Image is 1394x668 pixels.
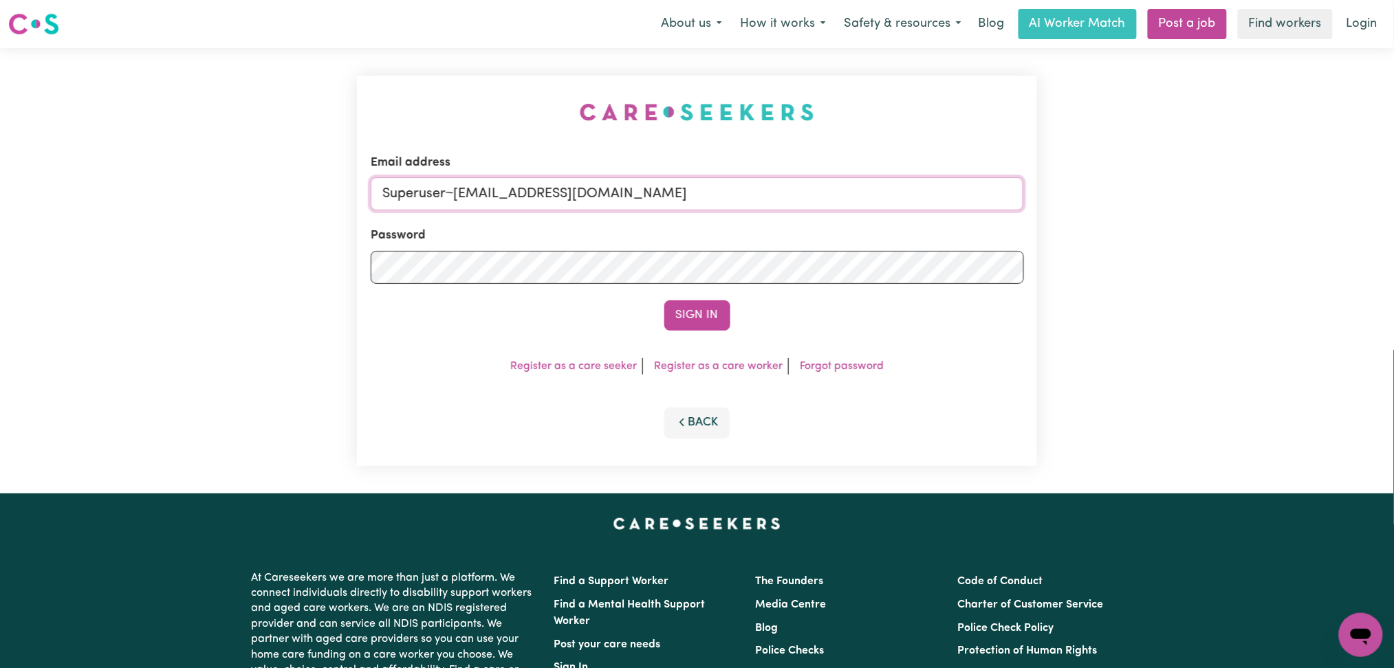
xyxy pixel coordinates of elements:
[1148,9,1227,39] a: Post a job
[731,10,835,38] button: How it works
[1338,9,1386,39] a: Login
[756,623,778,634] a: Blog
[835,10,970,38] button: Safety & resources
[756,599,827,610] a: Media Centre
[613,518,781,529] a: Careseekers home page
[756,576,824,587] a: The Founders
[1339,613,1383,657] iframe: Button to launch messaging window
[957,645,1097,656] a: Protection of Human Rights
[554,639,661,650] a: Post your care needs
[957,599,1103,610] a: Charter of Customer Service
[652,10,731,38] button: About us
[970,9,1013,39] a: Blog
[957,576,1043,587] a: Code of Conduct
[8,8,59,40] a: Careseekers logo
[554,599,706,627] a: Find a Mental Health Support Worker
[371,227,426,245] label: Password
[510,361,637,372] a: Register as a care seeker
[1238,9,1333,39] a: Find workers
[654,361,783,372] a: Register as a care worker
[371,154,450,172] label: Email address
[756,645,825,656] a: Police Checks
[957,623,1054,634] a: Police Check Policy
[8,12,59,36] img: Careseekers logo
[664,408,730,438] button: Back
[800,361,884,372] a: Forgot password
[554,576,669,587] a: Find a Support Worker
[371,177,1024,210] input: Email address
[664,300,730,331] button: Sign In
[1019,9,1137,39] a: AI Worker Match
